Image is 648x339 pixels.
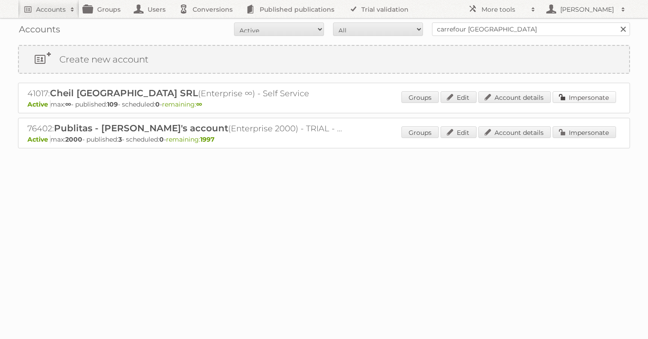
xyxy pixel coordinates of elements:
span: remaining: [166,135,215,143]
a: Impersonate [553,126,616,138]
strong: ∞ [65,100,71,108]
a: Edit [441,91,477,103]
span: Active [27,100,50,108]
a: Account details [478,91,551,103]
strong: 1997 [200,135,215,143]
h2: More tools [481,5,526,14]
span: Active [27,135,50,143]
strong: 3 [118,135,122,143]
strong: 0 [159,135,164,143]
a: Groups [401,126,439,138]
strong: 0 [155,100,160,108]
span: Cheil [GEOGRAPHIC_DATA] SRL [50,88,198,98]
a: Groups [401,91,439,103]
h2: [PERSON_NAME] [558,5,616,14]
strong: 2000 [65,135,82,143]
a: Edit [441,126,477,138]
span: Publitas - [PERSON_NAME]'s account [54,123,228,134]
p: max: - published: - scheduled: - [27,100,621,108]
h2: 76402: (Enterprise 2000) - TRIAL - Self Service [27,123,342,134]
strong: ∞ [196,100,202,108]
a: Impersonate [553,91,616,103]
strong: 109 [107,100,118,108]
span: remaining: [162,100,202,108]
h2: Accounts [36,5,66,14]
a: Account details [478,126,551,138]
p: max: - published: - scheduled: - [27,135,621,143]
h2: 41017: (Enterprise ∞) - Self Service [27,88,342,99]
a: Create new account [19,46,629,73]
